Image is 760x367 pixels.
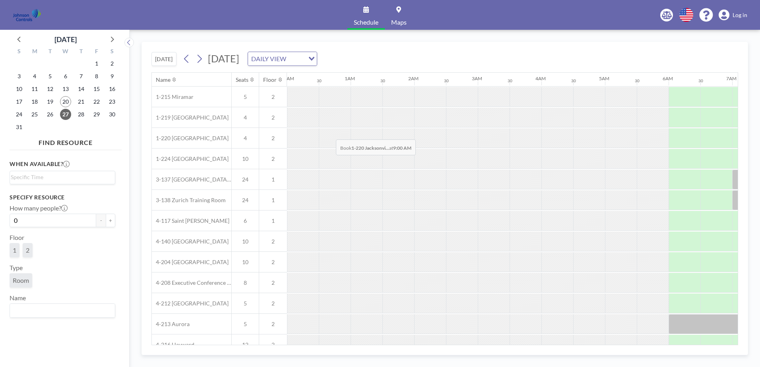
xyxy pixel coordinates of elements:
div: Search for option [10,171,115,183]
button: - [96,214,106,227]
input: Search for option [11,305,111,316]
span: 4-213 Aurora [152,321,190,328]
span: Log in [733,12,747,19]
span: 3-137 [GEOGRAPHIC_DATA] Training Room [152,176,231,183]
span: Thursday, August 7, 2025 [76,71,87,82]
span: 1 [259,217,287,224]
div: 30 [698,78,703,83]
span: Monday, August 4, 2025 [29,71,40,82]
span: 3-138 Zurich Training Room [152,197,226,204]
div: M [27,47,43,57]
span: Saturday, August 9, 2025 [107,71,118,82]
span: Wednesday, August 27, 2025 [60,109,71,120]
span: 12 [232,341,259,348]
h4: FIND RESOURCE [10,135,122,147]
span: 2 [259,155,287,162]
span: 10 [232,259,259,266]
span: Friday, August 15, 2025 [91,83,102,95]
span: Friday, August 1, 2025 [91,58,102,69]
span: 4-212 [GEOGRAPHIC_DATA] [152,300,229,307]
div: 5AM [599,75,609,81]
div: 30 [571,78,576,83]
div: 4AM [535,75,546,81]
div: 6AM [663,75,673,81]
div: F [89,47,104,57]
span: Saturday, August 2, 2025 [107,58,118,69]
a: Log in [719,10,747,21]
span: Saturday, August 30, 2025 [107,109,118,120]
span: 5 [232,300,259,307]
span: Wednesday, August 20, 2025 [60,96,71,107]
h3: Specify resource [10,194,115,201]
span: 5 [232,321,259,328]
span: 4 [232,114,259,121]
span: Wednesday, August 6, 2025 [60,71,71,82]
span: 2 [259,259,287,266]
span: Maps [391,19,407,25]
span: Friday, August 22, 2025 [91,96,102,107]
span: 2 [259,238,287,245]
span: Wednesday, August 13, 2025 [60,83,71,95]
span: [DATE] [208,52,239,64]
span: Thursday, August 28, 2025 [76,109,87,120]
div: 30 [635,78,640,83]
span: 2 [26,246,29,254]
span: Tuesday, August 12, 2025 [45,83,56,95]
span: Sunday, August 10, 2025 [14,83,25,95]
span: 4 [232,135,259,142]
span: DAILY VIEW [250,54,288,64]
img: organization-logo [13,7,41,23]
div: [DATE] [54,34,77,45]
span: Monday, August 18, 2025 [29,96,40,107]
span: 2 [259,279,287,286]
span: 8 [232,279,259,286]
span: Sunday, August 24, 2025 [14,109,25,120]
span: 1 [13,246,16,254]
span: Sunday, August 3, 2025 [14,71,25,82]
span: 2 [259,135,287,142]
span: Monday, August 25, 2025 [29,109,40,120]
label: How many people? [10,204,68,212]
div: 1AM [345,75,355,81]
span: Friday, August 8, 2025 [91,71,102,82]
span: Sunday, August 31, 2025 [14,122,25,133]
span: Room [13,276,29,284]
div: S [12,47,27,57]
div: 30 [380,78,385,83]
span: Sunday, August 17, 2025 [14,96,25,107]
div: Floor [263,76,277,83]
span: 1 [259,176,287,183]
div: 7AM [726,75,737,81]
button: [DATE] [151,52,176,66]
span: Thursday, August 21, 2025 [76,96,87,107]
div: Name [156,76,171,83]
label: Name [10,294,26,302]
label: Type [10,264,23,272]
span: 10 [232,238,259,245]
label: Floor [10,234,24,241]
span: 4-216 Hayward [152,341,194,348]
button: + [106,214,115,227]
div: 12AM [281,75,294,81]
span: Saturday, August 23, 2025 [107,96,118,107]
div: T [73,47,89,57]
div: Search for option [10,304,115,317]
div: Seats [236,76,248,83]
div: 30 [508,78,512,83]
div: Search for option [248,52,317,66]
span: 2 [259,341,287,348]
input: Search for option [289,54,304,64]
span: 1-219 [GEOGRAPHIC_DATA] [152,114,229,121]
span: Saturday, August 16, 2025 [107,83,118,95]
div: T [43,47,58,57]
span: 2 [259,321,287,328]
span: Book at [336,139,416,155]
span: 4-208 Executive Conference Room [152,279,231,286]
span: 6 [232,217,259,224]
span: 4-204 [GEOGRAPHIC_DATA] [152,259,229,266]
span: Friday, August 29, 2025 [91,109,102,120]
span: 2 [259,300,287,307]
input: Search for option [11,173,111,182]
span: 4-140 [GEOGRAPHIC_DATA] [152,238,229,245]
span: Monday, August 11, 2025 [29,83,40,95]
